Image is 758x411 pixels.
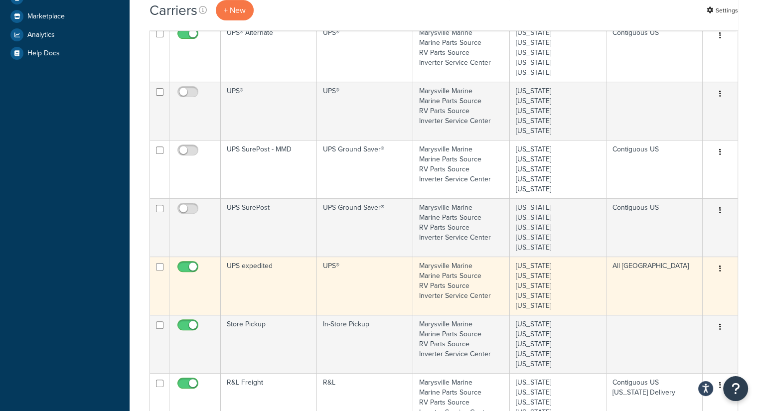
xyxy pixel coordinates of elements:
[413,82,510,140] td: Marysville Marine Marine Parts Source RV Parts Source Inverter Service Center
[510,257,606,315] td: [US_STATE] [US_STATE] [US_STATE] [US_STATE] [US_STATE]
[221,315,317,373] td: Store Pickup
[413,198,510,257] td: Marysville Marine Marine Parts Source RV Parts Source Inverter Service Center
[707,3,738,17] a: Settings
[413,23,510,82] td: Marysville Marine Marine Parts Source RV Parts Source Inverter Service Center
[27,31,55,39] span: Analytics
[510,198,606,257] td: [US_STATE] [US_STATE] [US_STATE] [US_STATE] [US_STATE]
[317,23,413,82] td: UPS®
[510,23,606,82] td: [US_STATE] [US_STATE] [US_STATE] [US_STATE] [US_STATE]
[606,23,703,82] td: Contiguous US
[221,257,317,315] td: UPS expedited
[606,140,703,198] td: Contiguous US
[317,82,413,140] td: UPS®
[606,257,703,315] td: All [GEOGRAPHIC_DATA]
[317,198,413,257] td: UPS Ground Saver®
[510,315,606,373] td: [US_STATE] [US_STATE] [US_STATE] [US_STATE] [US_STATE]
[221,140,317,198] td: UPS SurePost - MMD
[221,198,317,257] td: UPS SurePost
[7,26,122,44] a: Analytics
[221,23,317,82] td: UPS® Alternate
[27,49,60,58] span: Help Docs
[317,140,413,198] td: UPS Ground Saver®
[7,44,122,62] a: Help Docs
[413,140,510,198] td: Marysville Marine Marine Parts Source RV Parts Source Inverter Service Center
[317,315,413,373] td: In-Store Pickup
[723,376,748,401] button: Open Resource Center
[606,198,703,257] td: Contiguous US
[7,7,122,25] a: Marketplace
[413,257,510,315] td: Marysville Marine Marine Parts Source RV Parts Source Inverter Service Center
[150,0,197,20] h1: Carriers
[27,12,65,21] span: Marketplace
[510,140,606,198] td: [US_STATE] [US_STATE] [US_STATE] [US_STATE] [US_STATE]
[317,257,413,315] td: UPS®
[413,315,510,373] td: Marysville Marine Marine Parts Source RV Parts Source Inverter Service Center
[510,82,606,140] td: [US_STATE] [US_STATE] [US_STATE] [US_STATE] [US_STATE]
[221,82,317,140] td: UPS®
